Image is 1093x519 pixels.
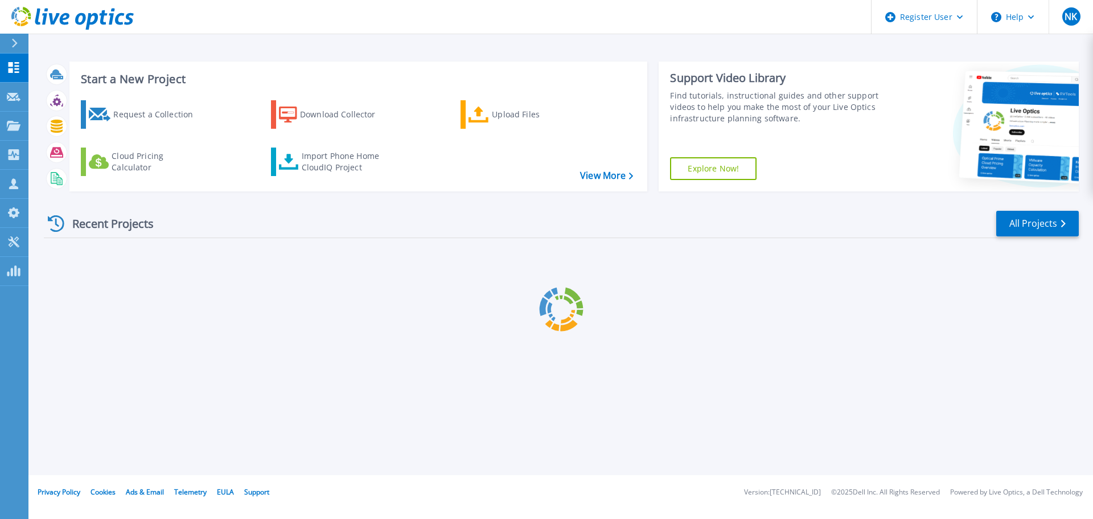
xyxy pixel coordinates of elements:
a: Request a Collection [81,100,208,129]
a: Cookies [91,487,116,497]
div: Recent Projects [44,210,169,238]
h3: Start a New Project [81,73,633,85]
a: EULA [217,487,234,497]
a: Telemetry [174,487,207,497]
div: Request a Collection [113,103,204,126]
a: Cloud Pricing Calculator [81,148,208,176]
span: NK [1065,12,1077,21]
a: Ads & Email [126,487,164,497]
a: Explore Now! [670,157,757,180]
div: Import Phone Home CloudIQ Project [302,150,391,173]
a: All Projects [996,211,1079,236]
li: Version: [TECHNICAL_ID] [744,489,821,496]
a: Support [244,487,269,497]
a: Download Collector [271,100,398,129]
li: © 2025 Dell Inc. All Rights Reserved [831,489,940,496]
div: Find tutorials, instructional guides and other support videos to help you make the most of your L... [670,90,884,124]
div: Cloud Pricing Calculator [112,150,203,173]
div: Support Video Library [670,71,884,85]
div: Upload Files [492,103,583,126]
a: Privacy Policy [38,487,80,497]
li: Powered by Live Optics, a Dell Technology [950,489,1083,496]
div: Download Collector [300,103,391,126]
a: View More [580,170,633,181]
a: Upload Files [461,100,587,129]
